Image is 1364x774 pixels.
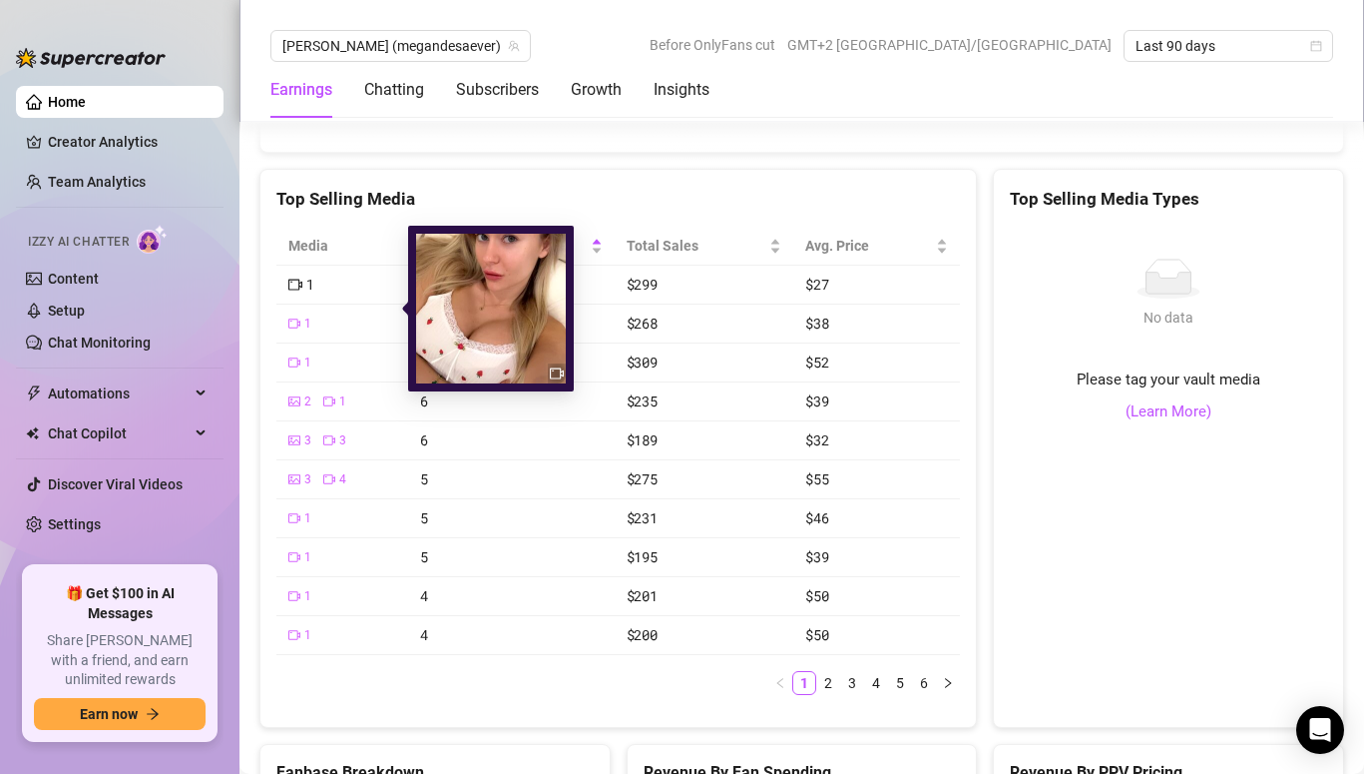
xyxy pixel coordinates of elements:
span: left [774,677,786,689]
div: Growth [571,78,622,102]
span: Chat Copilot [48,417,190,449]
span: $52 [805,353,828,372]
div: Subscribers [456,78,539,102]
div: Open Intercom Messenger [1296,706,1344,754]
span: Before OnlyFans cut [650,30,775,60]
a: 3 [841,672,863,694]
span: calendar [1310,40,1322,52]
div: Top Selling Media Types [1010,186,1327,213]
span: video-camera [288,278,302,292]
th: Avg. Price [793,227,960,266]
span: $268 [627,314,658,333]
button: left [768,671,792,695]
img: logo-BBDzfeDw.svg [16,48,166,68]
a: 4 [865,672,887,694]
span: $55 [805,469,828,488]
span: Izzy AI Chatter [28,233,129,252]
span: thunderbolt [26,386,42,401]
span: 3 [304,470,311,489]
a: 5 [889,672,911,694]
span: Avg. Price [805,235,932,257]
span: 3 [304,431,311,450]
a: (Learn More) [1126,400,1211,424]
span: 1 [304,548,311,567]
span: Earn now [80,706,138,722]
span: video-camera [288,551,300,563]
a: Content [48,271,99,287]
th: Total Sales [615,227,794,266]
button: Earn nowarrow-right [34,698,206,730]
span: 5 [420,469,428,488]
span: Please tag your vault media [1077,369,1260,392]
span: Share [PERSON_NAME] with a friend, and earn unlimited rewards [34,631,206,690]
span: arrow-right [146,707,160,721]
span: 5 [420,547,428,566]
span: 1 [304,354,311,373]
span: 2 [304,392,311,411]
span: 1 [304,315,311,334]
span: 4 [420,625,428,644]
a: 6 [913,672,935,694]
span: video-camera [550,367,564,381]
li: 5 [888,671,912,695]
button: right [936,671,960,695]
span: $46 [805,508,828,527]
span: video-camera [288,629,300,641]
a: Discover Viral Videos [48,476,183,492]
li: 4 [864,671,888,695]
li: 6 [912,671,936,695]
span: video-camera [288,590,300,602]
span: 3 [339,431,346,450]
span: 1 [339,392,346,411]
span: Automations [48,378,190,409]
span: 4 [339,470,346,489]
span: 1 [304,509,311,528]
li: Previous Page [768,671,792,695]
a: Creator Analytics [48,126,208,158]
span: 1 [306,274,314,296]
div: Chatting [364,78,424,102]
span: 4 [420,586,428,605]
li: Next Page [936,671,960,695]
span: team [508,40,520,52]
span: $200 [627,625,658,644]
img: media [416,234,566,384]
span: $299 [627,275,658,294]
span: $39 [805,547,828,566]
span: $231 [627,508,658,527]
th: Media [276,227,408,266]
div: Top Selling Media [276,186,960,213]
span: $189 [627,430,658,449]
a: Team Analytics [48,174,146,190]
span: video-camera [323,473,335,485]
span: $275 [627,469,658,488]
span: $201 [627,586,658,605]
span: $309 [627,353,658,372]
span: video-camera [288,512,300,524]
span: picture [288,434,300,446]
span: 1 [304,626,311,645]
a: 1 [793,672,815,694]
div: No data [1137,307,1200,329]
span: Megan (megandesaever) [282,31,519,61]
span: 🎁 Get $100 in AI Messages [34,584,206,623]
a: 2 [817,672,839,694]
li: 3 [840,671,864,695]
span: $235 [627,391,658,410]
span: $38 [805,314,828,333]
span: video-camera [288,357,300,369]
span: Total Sales [627,235,766,257]
li: 2 [816,671,840,695]
span: picture [288,473,300,485]
span: 6 [420,430,428,449]
span: Last 90 days [1136,31,1321,61]
span: $32 [805,430,828,449]
img: AI Chatter [137,225,168,254]
span: $27 [805,275,828,294]
div: Insights [654,78,709,102]
span: right [942,677,954,689]
span: video-camera [288,318,300,330]
span: $195 [627,547,658,566]
span: picture [288,395,300,407]
span: video-camera [323,434,335,446]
